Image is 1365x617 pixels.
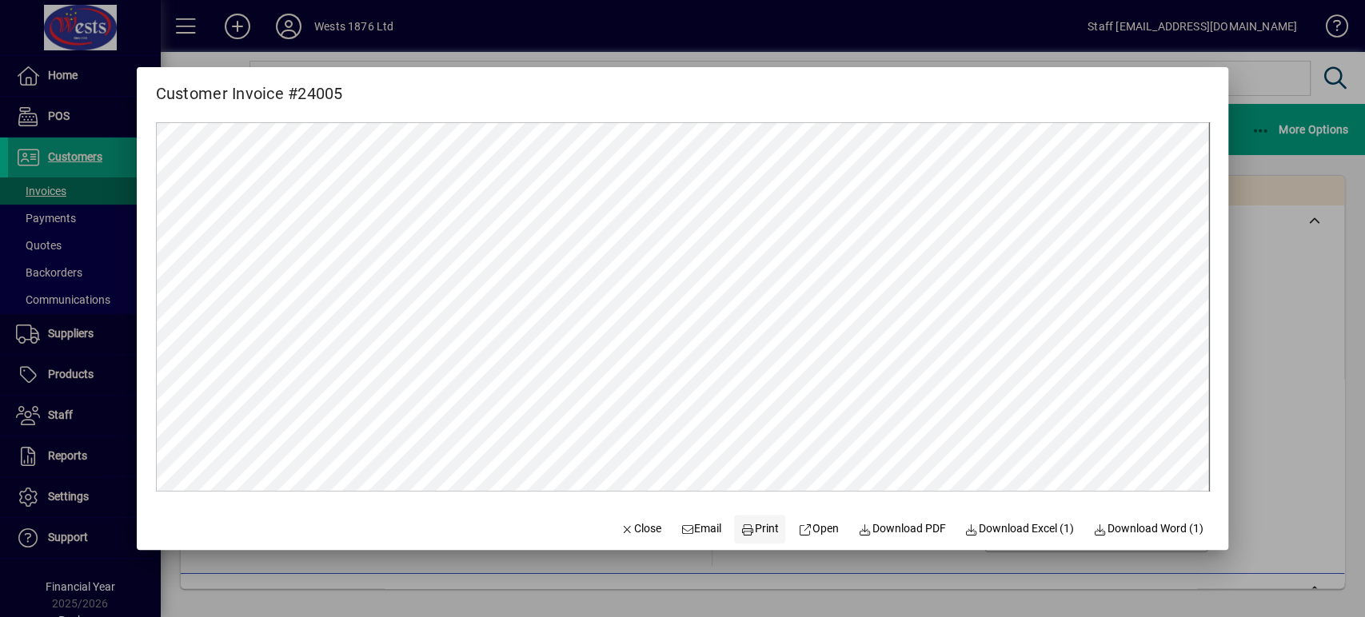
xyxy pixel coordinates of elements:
span: Close [620,520,661,537]
span: Download PDF [858,520,946,537]
h2: Customer Invoice #24005 [137,67,362,106]
span: Print [741,520,780,537]
button: Email [674,515,728,543]
a: Download PDF [852,515,952,543]
button: Close [613,515,668,543]
button: Download Word (1) [1087,515,1210,543]
button: Print [734,515,785,543]
button: Download Excel (1) [958,515,1080,543]
a: Open [792,515,845,543]
span: Download Word (1) [1093,520,1203,537]
span: Email [681,520,722,537]
span: Open [798,520,839,537]
span: Download Excel (1) [964,520,1074,537]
